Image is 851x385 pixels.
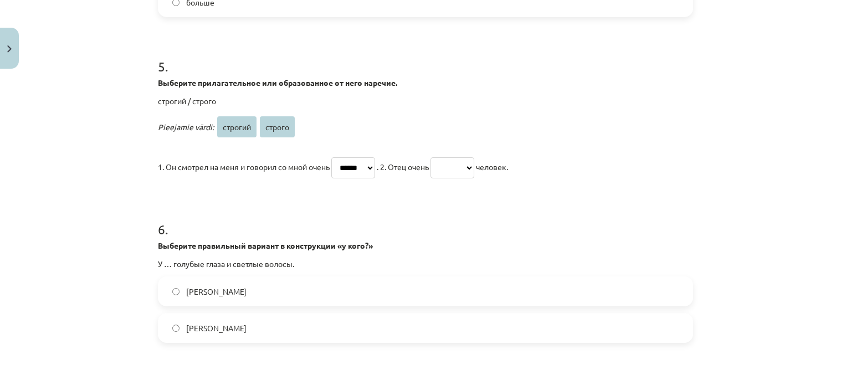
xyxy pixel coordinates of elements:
[7,45,12,53] img: icon-close-lesson-0947bae3869378f0d4975bcd49f059093ad1ed9edebbc8119c70593378902aed.svg
[158,202,693,237] h1: 6 .
[158,122,214,132] span: Pieejamie vārdi:
[158,78,397,88] strong: Выберите прилагательное или образованное от него наречие.
[186,322,247,334] span: [PERSON_NAME]
[158,39,693,74] h1: 5 .
[476,162,508,172] span: человек.
[217,116,257,137] span: строгий
[158,258,693,270] p: У … голубые глаза и светлые волосы.
[172,325,180,332] input: [PERSON_NAME]
[172,288,180,295] input: [PERSON_NAME]
[260,116,295,137] span: строго
[186,286,247,297] span: [PERSON_NAME]
[158,240,373,250] strong: Выберите правильный вариант в конструкции «у кого?»
[377,162,429,172] span: . 2. Отец очень
[158,162,330,172] span: 1. Он смотрел на меня и говорил со мной очень
[158,95,693,107] p: строгий / строго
